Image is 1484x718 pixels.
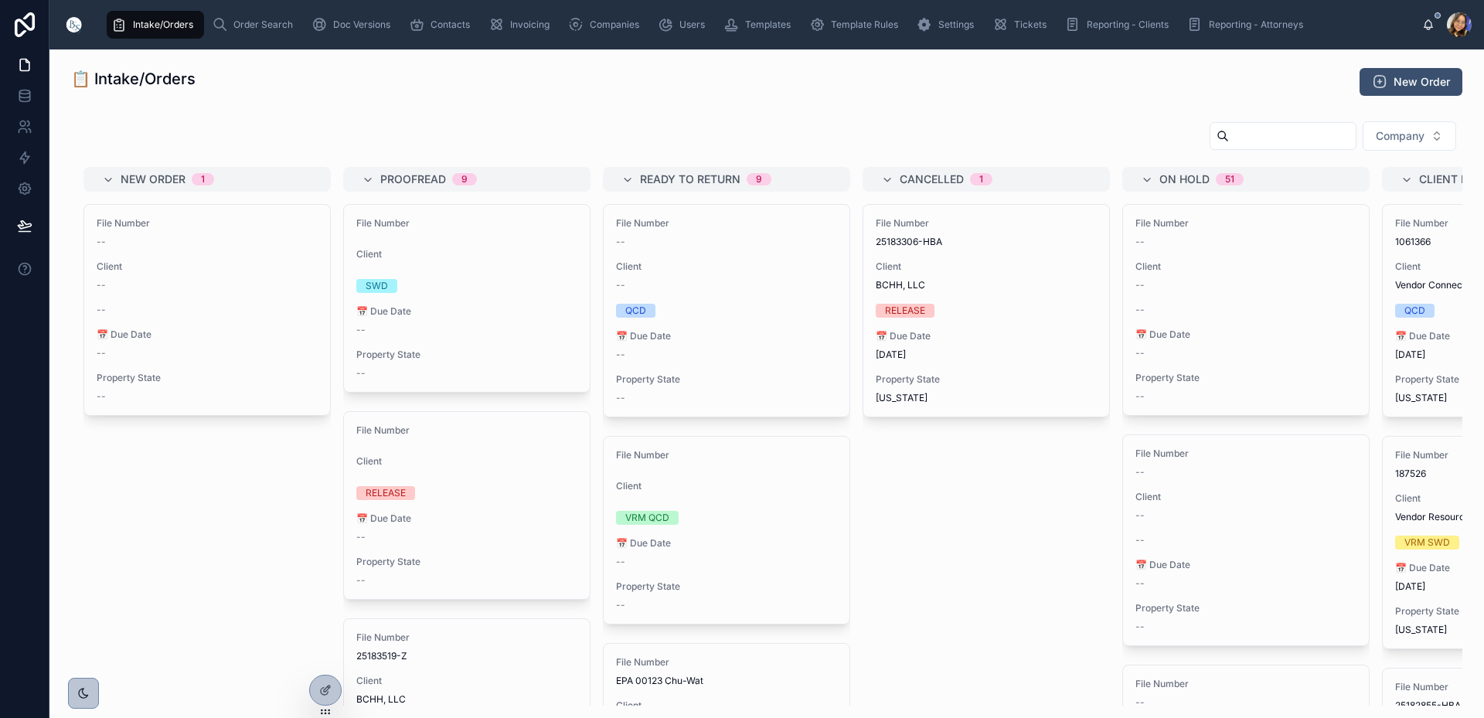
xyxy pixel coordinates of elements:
[356,367,366,379] span: --
[356,217,577,230] span: File Number
[616,392,625,404] span: --
[1360,68,1462,96] button: New Order
[876,330,1097,342] span: 📅 Due Date
[1135,279,1145,291] span: --
[97,304,106,316] span: --
[333,19,390,31] span: Doc Versions
[356,512,577,525] span: 📅 Due Date
[97,390,106,403] span: --
[640,172,740,187] span: Ready to Return
[1135,602,1356,614] span: Property State
[380,172,446,187] span: Proofread
[1135,621,1145,633] span: --
[912,11,985,39] a: Settings
[1183,11,1314,39] a: Reporting - Attorneys
[207,11,304,39] a: Order Search
[876,217,1097,230] span: File Number
[1135,260,1356,273] span: Client
[1363,121,1456,151] button: Select Button
[1159,172,1210,187] span: On Hold
[356,305,577,318] span: 📅 Due Date
[1135,236,1145,248] span: --
[1404,304,1425,318] div: QCD
[563,11,650,39] a: Companies
[97,260,318,273] span: Client
[356,248,577,260] span: Client
[97,217,318,230] span: File Number
[938,19,974,31] span: Settings
[404,11,481,39] a: Contacts
[1014,19,1047,31] span: Tickets
[1135,328,1356,341] span: 📅 Due Date
[876,392,927,404] span: [US_STATE]
[97,279,106,291] span: --
[356,556,577,568] span: Property State
[201,173,205,185] div: 1
[616,599,625,611] span: --
[616,260,837,273] span: Client
[616,480,837,492] span: Client
[356,455,577,468] span: Client
[121,172,185,187] span: New Order
[1135,390,1145,403] span: --
[616,236,625,248] span: --
[1135,447,1356,460] span: File Number
[616,373,837,386] span: Property State
[1135,304,1145,316] span: --
[356,349,577,361] span: Property State
[616,675,837,687] span: EPA 00123 Chu-Wat
[745,19,791,31] span: Templates
[133,19,193,31] span: Intake/Orders
[616,656,837,669] span: File Number
[233,19,293,31] span: Order Search
[616,349,625,361] span: --
[1135,217,1356,230] span: File Number
[1376,128,1424,144] span: Company
[590,19,639,31] span: Companies
[616,580,837,593] span: Property State
[356,324,366,336] span: --
[1087,19,1169,31] span: Reporting - Clients
[1135,577,1145,590] span: --
[356,631,577,644] span: File Number
[876,236,1097,248] span: 25183306-HBA
[653,11,716,39] a: Users
[831,19,898,31] span: Template Rules
[616,537,837,550] span: 📅 Due Date
[885,304,925,318] div: RELEASE
[461,173,468,185] div: 9
[1135,491,1356,503] span: Client
[107,11,204,39] a: Intake/Orders
[1135,559,1356,571] span: 📅 Due Date
[616,699,837,712] span: Client
[1135,372,1356,384] span: Property State
[366,486,406,500] div: RELEASE
[876,349,1097,361] span: [DATE]
[97,347,106,359] span: --
[1395,624,1447,636] span: [US_STATE]
[876,260,1097,273] span: Client
[979,173,983,185] div: 1
[1394,74,1450,90] span: New Order
[1225,173,1234,185] div: 51
[679,19,705,31] span: Users
[719,11,802,39] a: Templates
[876,373,1097,386] span: Property State
[62,12,87,37] img: App logo
[366,279,388,293] div: SWD
[1135,347,1145,359] span: --
[616,449,837,461] span: File Number
[356,531,366,543] span: --
[1135,678,1356,690] span: File Number
[71,68,196,90] h1: 📋 Intake/Orders
[1135,509,1145,522] span: --
[1209,19,1303,31] span: Reporting - Attorneys
[616,556,625,568] span: --
[1135,696,1145,709] span: --
[756,173,762,185] div: 9
[356,650,577,662] span: 25183519-Z
[1404,536,1450,550] div: VRM SWD
[1135,534,1145,546] span: --
[97,236,106,248] span: --
[1060,11,1179,39] a: Reporting - Clients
